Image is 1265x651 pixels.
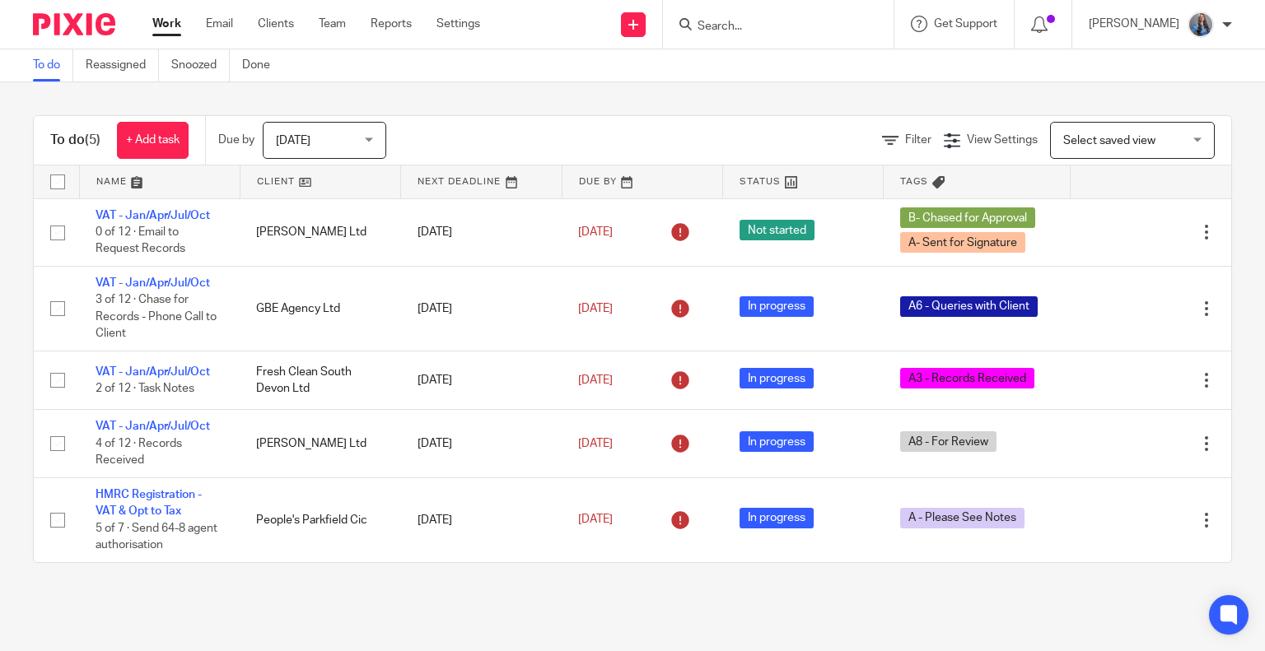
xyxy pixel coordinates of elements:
span: [DATE] [578,226,613,238]
span: 3 of 12 · Chase for Records - Phone Call to Client [96,295,217,340]
span: In progress [740,368,814,388]
span: Get Support [934,18,997,30]
span: A3 - Records Received [900,368,1034,388]
a: Reassigned [86,49,159,81]
td: GBE Agency Ltd [240,266,400,351]
input: Search [696,20,844,35]
span: A - Please See Notes [900,508,1025,528]
span: In progress [740,296,814,317]
span: [DATE] [578,374,613,386]
a: Email [206,16,233,32]
a: Team [319,16,346,32]
a: VAT - Jan/Apr/Jul/Oct [96,210,210,221]
a: Snoozed [171,49,230,81]
td: [DATE] [401,410,562,477]
a: Clients [258,16,294,32]
h1: To do [50,132,100,149]
span: A8 - For Review [900,431,997,452]
span: Select saved view [1063,135,1155,146]
span: A- Sent for Signature [900,232,1025,253]
a: VAT - Jan/Apr/Jul/Oct [96,277,210,289]
span: (5) [85,133,100,146]
td: People's Parkfield Cic [240,477,400,561]
td: [PERSON_NAME] Ltd [240,410,400,477]
span: Not started [740,220,815,240]
span: Tags [900,177,928,186]
span: [DATE] [578,303,613,314]
a: HMRC Registration - VAT & Opt to Tax [96,489,202,517]
a: Done [242,49,282,81]
a: VAT - Jan/Apr/Jul/Oct [96,366,210,378]
span: B- Chased for Approval [900,207,1035,228]
td: [DATE] [401,477,562,561]
p: [PERSON_NAME] [1089,16,1179,32]
a: Reports [371,16,412,32]
span: Filter [905,134,931,146]
a: + Add task [117,122,189,159]
img: Pixie [33,13,115,35]
td: Fresh Clean South Devon Ltd [240,351,400,410]
td: [DATE] [401,266,562,351]
span: [DATE] [276,135,310,146]
span: 2 of 12 · Task Notes [96,383,194,394]
span: [DATE] [578,514,613,526]
p: Due by [218,132,254,148]
span: In progress [740,508,814,528]
td: [DATE] [401,351,562,410]
span: 0 of 12 · Email to Request Records [96,226,185,255]
span: In progress [740,431,814,452]
a: Work [152,16,181,32]
span: [DATE] [578,438,613,449]
span: 4 of 12 · Records Received [96,438,182,467]
span: View Settings [967,134,1038,146]
td: [PERSON_NAME] Ltd [240,198,400,266]
td: [DATE] [401,198,562,266]
a: VAT - Jan/Apr/Jul/Oct [96,421,210,432]
span: A6 - Queries with Client [900,296,1038,317]
img: Amanda-scaled.jpg [1188,12,1214,38]
a: To do [33,49,73,81]
a: Settings [436,16,480,32]
span: 5 of 7 · Send 64-8 agent authorisation [96,523,217,551]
